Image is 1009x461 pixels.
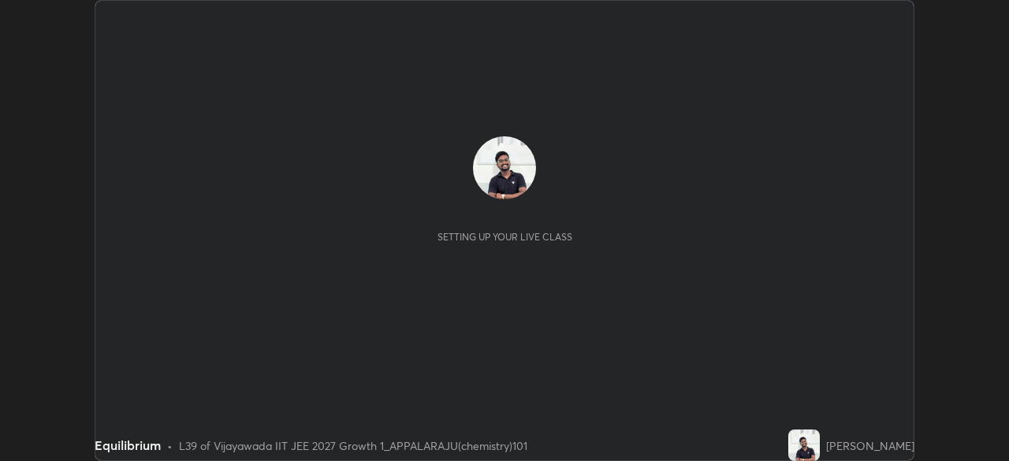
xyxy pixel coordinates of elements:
[167,437,173,454] div: •
[826,437,914,454] div: [PERSON_NAME]
[473,136,536,199] img: bc1e988ca0cf4562ab82a4b28077fbea.jpg
[788,429,820,461] img: bc1e988ca0cf4562ab82a4b28077fbea.jpg
[95,436,161,455] div: Equilibrium
[179,437,527,454] div: L39 of Vijayawada IIT JEE 2027 Growth 1_APPALARAJU(chemistry)101
[437,231,572,243] div: Setting up your live class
